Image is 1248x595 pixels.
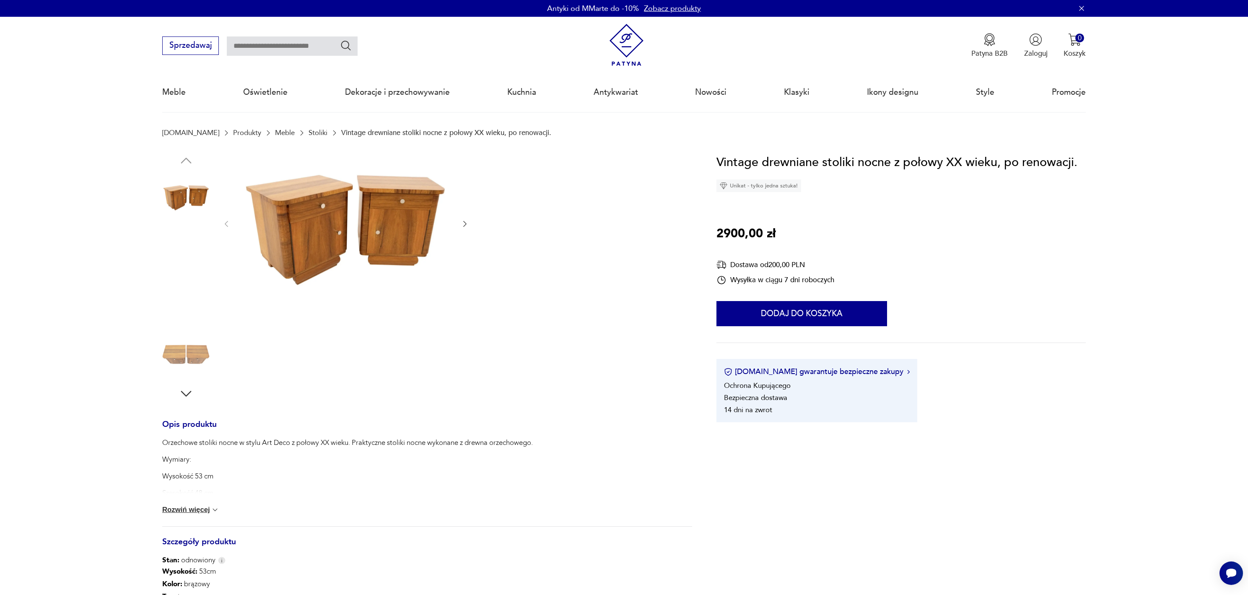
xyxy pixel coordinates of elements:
button: Zaloguj [1024,33,1048,58]
p: Orzechowe stoliki nocne w stylu Art Deco z połowy XX wieku. Praktyczne stoliki nocne wykonane z d... [162,438,533,448]
div: Unikat - tylko jedna sztuka! [716,179,801,192]
a: Antykwariat [594,73,638,112]
button: Dodaj do koszyka [716,301,887,326]
a: Meble [275,129,295,137]
div: Wysyłka w ciągu 7 dni roboczych [716,275,834,285]
p: Szerokość 48 cm [162,488,533,498]
img: Zdjęcie produktu Vintage drewniane stoliki nocne z połowy XX wieku, po renowacji. [162,226,210,273]
a: Zobacz produkty [644,3,701,14]
div: 0 [1075,34,1084,42]
p: Patyna B2B [971,49,1008,58]
img: Info icon [218,557,226,564]
h1: Vintage drewniane stoliki nocne z połowy XX wieku, po renowacji. [716,153,1077,172]
img: Zdjęcie produktu Vintage drewniane stoliki nocne z połowy XX wieku, po renowacji. [162,279,210,327]
iframe: Smartsupp widget button [1219,561,1243,585]
li: Ochrona Kupującego [724,381,791,390]
p: Zaloguj [1024,49,1048,58]
p: Koszyk [1064,49,1086,58]
b: Kolor: [162,579,182,589]
p: 2900,00 zł [716,224,776,244]
div: Dostawa od 200,00 PLN [716,260,834,270]
img: Ikona diamentu [720,182,727,190]
a: Ikony designu [867,73,918,112]
span: odnowiony [162,555,215,565]
p: Vintage drewniane stoliki nocne z połowy XX wieku, po renowacji. [341,129,551,137]
img: Ikona dostawy [716,260,726,270]
a: Meble [162,73,186,112]
img: Zdjęcie produktu Vintage drewniane stoliki nocne z połowy XX wieku, po renowacji. [162,172,210,220]
button: [DOMAIN_NAME] gwarantuje bezpieczne zakupy [724,366,910,377]
li: Bezpieczna dostawa [724,393,787,403]
p: Wymiary: [162,455,533,465]
img: Ikona certyfikatu [724,368,732,376]
h3: Szczegóły produktu [162,539,692,556]
a: Stoliki [309,129,327,137]
a: [DOMAIN_NAME] [162,129,219,137]
a: Nowości [695,73,726,112]
p: Wysokość 53 cm [162,471,533,481]
button: 0Koszyk [1064,33,1086,58]
button: Rozwiń więcej [162,506,219,514]
b: Stan: [162,555,179,565]
a: Klasyki [784,73,810,112]
img: Zdjęcie produktu Vintage drewniane stoliki nocne z połowy XX wieku, po renowacji. [241,153,451,293]
button: Sprzedawaj [162,36,219,55]
img: chevron down [211,506,219,514]
button: Szukaj [340,39,352,52]
img: Zdjęcie produktu Vintage drewniane stoliki nocne z połowy XX wieku, po renowacji. [162,333,210,380]
img: Ikonka użytkownika [1029,33,1042,46]
img: Ikona medalu [983,33,996,46]
a: Produkty [233,129,261,137]
a: Style [976,73,994,112]
li: 14 dni na zwrot [724,405,772,415]
b: Wysokość : [162,566,197,576]
h3: Opis produktu [162,421,692,438]
p: 53cm [162,565,363,578]
img: Patyna - sklep z meblami i dekoracjami vintage [605,24,648,66]
img: Ikona strzałki w prawo [907,370,910,374]
a: Ikona medaluPatyna B2B [971,33,1008,58]
img: Ikona koszyka [1068,33,1081,46]
a: Promocje [1052,73,1086,112]
button: Patyna B2B [971,33,1008,58]
a: Kuchnia [507,73,536,112]
a: Sprzedawaj [162,43,219,49]
p: Antyki od MMarte do -10% [547,3,639,14]
p: brązowy [162,578,363,590]
a: Oświetlenie [243,73,288,112]
a: Dekoracje i przechowywanie [345,73,450,112]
